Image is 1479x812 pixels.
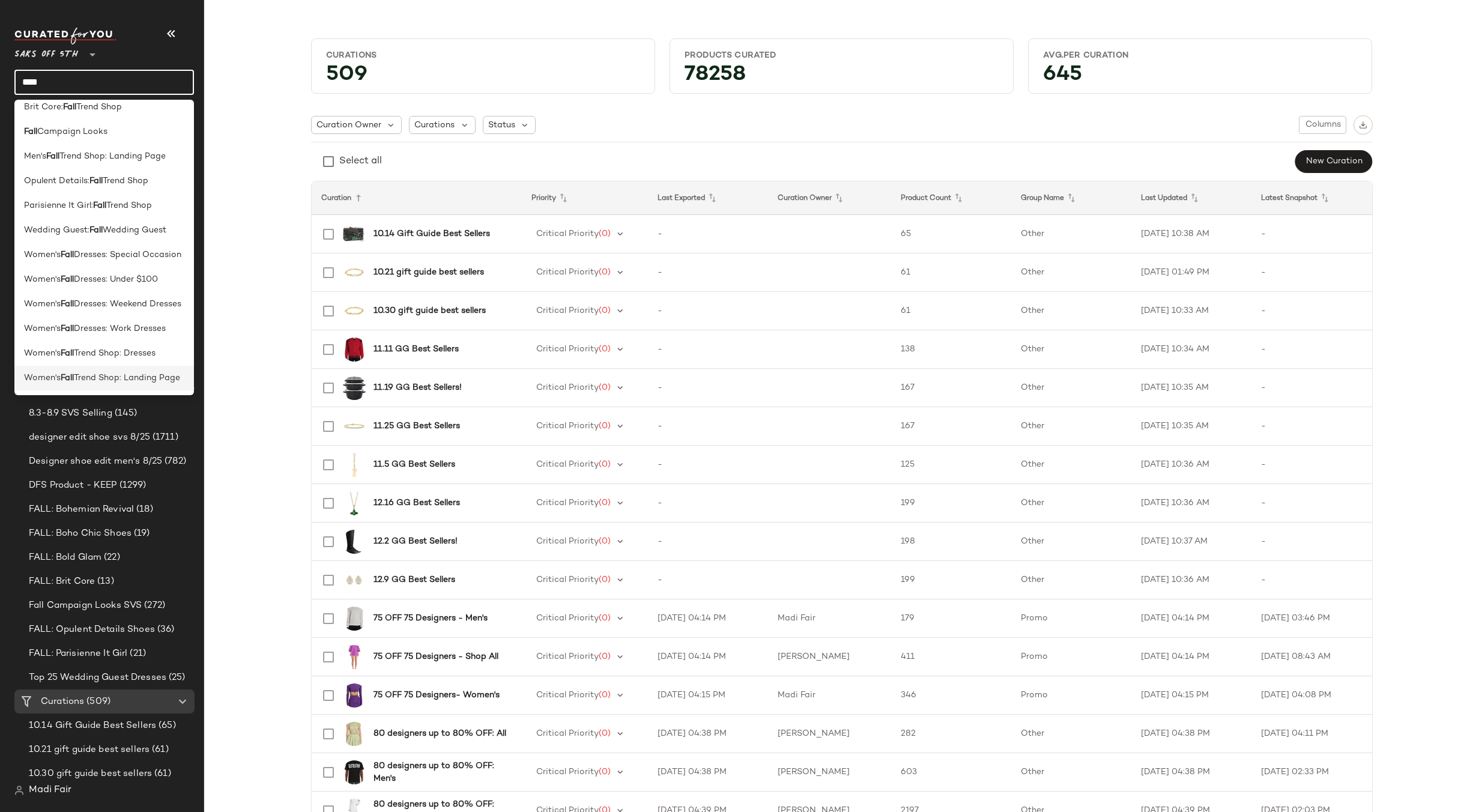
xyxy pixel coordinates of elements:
span: Status [488,119,515,132]
span: Curations [41,695,84,709]
span: Critical Priority [536,652,599,661]
img: svg%3e [1359,121,1367,129]
td: Promo [1011,638,1131,676]
b: 75 OFF 75 Designers - Shop All [374,650,498,663]
button: Columns [1299,116,1346,134]
img: 0400021706866_RED [342,338,366,362]
td: - [648,484,768,523]
td: - [1251,292,1372,330]
b: Fall [61,273,74,286]
span: Dresses: Weekend Dresses [74,298,181,311]
td: - [648,446,768,484]
span: (0) [599,422,611,431]
span: (0) [599,268,611,277]
td: 198 [891,523,1011,561]
span: (0) [599,498,611,507]
td: [PERSON_NAME] [768,638,892,676]
span: (65) [156,719,176,733]
td: - [1251,446,1372,484]
div: Products Curated [685,50,999,61]
b: 12.16 GG Best Sellers [374,497,460,509]
span: (21) [127,647,146,661]
td: Other [1011,523,1131,561]
td: [PERSON_NAME] [768,753,892,792]
span: Critical Priority [536,229,599,238]
span: 8.3-8.9 SVS Selling [29,407,112,420]
span: Fall Campaign Looks SVS [29,599,142,613]
td: Other [1011,369,1131,407]
b: Fall [24,126,37,138]
td: [DATE] 10:35 AM [1131,407,1251,446]
span: Curation Owner [316,119,381,132]
b: Fall [89,175,103,187]
div: Select all [339,154,382,169]
span: FALL: Boho Chic Shoes [29,527,132,541]
td: - [1251,253,1372,292]
td: - [1251,561,1372,599]
td: Other [1011,484,1131,523]
span: designer edit shoe svs 8/25 [29,431,150,444]
td: Madi Fair [768,676,892,715]
span: (782) [162,455,186,468]
div: 645 [1033,66,1367,88]
span: FALL: Opulent Details Shoes [29,623,155,637]
img: 0400022406067_GRAPE [342,683,366,707]
b: Fall [61,298,74,311]
td: - [1251,330,1372,369]
td: Other [1011,330,1131,369]
td: [DATE] 04:15 PM [648,676,768,715]
b: Fall [89,224,103,237]
span: (0) [599,691,611,700]
b: Fall [63,101,76,114]
span: FALL: Bold Glam [29,551,101,565]
b: 11.5 GG Best Sellers [374,458,455,471]
span: 10.14 Gift Guide Best Sellers [29,719,156,733]
span: (1711) [150,431,178,444]
span: Critical Priority [536,345,599,354]
span: Critical Priority [536,575,599,584]
span: Women's [24,347,61,360]
td: [DATE] 03:46 PM [1251,599,1372,638]
span: Critical Priority [536,268,599,277]
b: 75 OFF 75 Designers- Women's [374,689,500,701]
th: Last Updated [1131,181,1251,215]
span: Women's [24,298,61,311]
td: - [648,215,768,253]
td: [DATE] 10:37 AM [1131,523,1251,561]
td: - [648,407,768,446]
div: 78258 [675,66,1008,88]
span: (18) [134,503,153,517]
td: - [648,561,768,599]
td: [DATE] 08:43 AM [1251,638,1372,676]
span: (22) [101,551,120,565]
span: Saks OFF 5TH [14,41,78,62]
span: Women's [24,249,61,261]
td: - [1251,407,1372,446]
span: 10.30 gift guide best sellers [29,767,152,781]
span: Critical Priority [536,306,599,315]
td: 167 [891,369,1011,407]
td: [DATE] 04:08 PM [1251,676,1372,715]
span: Top 25 Wedding Guest Dresses [29,671,166,685]
span: (0) [599,345,611,354]
td: [DATE] 04:38 PM [648,753,768,792]
div: 509 [316,66,650,88]
td: - [1251,215,1372,253]
span: (0) [599,614,611,623]
span: Trend Shop: Dresses [74,347,156,360]
span: Women's [24,273,61,286]
span: Brit Core: [24,101,63,114]
span: Critical Priority [536,422,599,431]
span: Dresses: Special Occasion [74,249,181,261]
th: Latest Snapshot [1251,181,1372,215]
span: Madi Fair [29,783,71,798]
td: - [1251,369,1372,407]
span: Critical Priority [536,768,599,777]
b: Fall [61,323,74,335]
td: [DATE] 02:33 PM [1251,753,1372,792]
span: (25) [166,671,186,685]
td: - [648,369,768,407]
span: (272) [142,599,165,613]
td: [DATE] 04:11 PM [1251,715,1372,753]
span: Wedding Guest: [24,224,89,237]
